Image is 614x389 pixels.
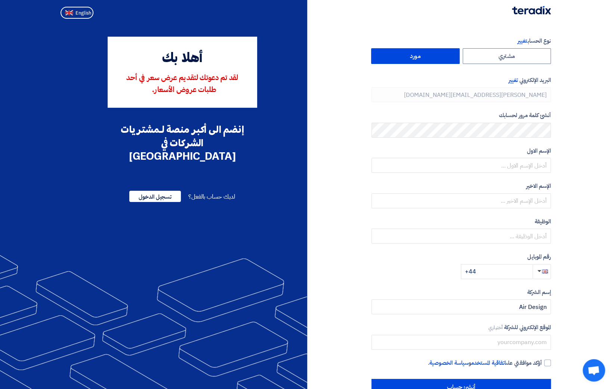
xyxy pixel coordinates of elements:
input: أدخل الإسم الاول ... [371,158,551,173]
input: أدخل رقم الموبايل ... [461,264,533,279]
label: البريد الإلكتروني [371,76,551,85]
label: الموقع الإلكتروني للشركة [371,323,551,332]
span: أؤكد موافقتي على و . [428,359,542,367]
button: English [61,7,93,19]
label: الإسم الاول [371,147,551,155]
span: تغيير [509,76,518,84]
label: مورد [371,48,460,64]
label: مشتري [463,48,551,64]
label: الوظيفة [371,217,551,226]
span: تغيير [518,37,527,45]
input: أدخل الوظيفة ... [371,229,551,243]
a: اتفاقية المستخدم [471,359,506,367]
input: أدخل الإسم الاخير ... [371,193,551,208]
div: إنضم الى أكبر منصة لـمشتريات الشركات في [GEOGRAPHIC_DATA] [108,123,257,163]
span: لقد تم دعوتك لتقديم عرض سعر في أحد طلبات عروض الأسعار. [126,74,238,94]
span: English [75,10,91,16]
span: أختياري [488,324,503,331]
label: نوع الحساب [371,37,551,45]
span: لديك حساب بالفعل؟ [188,192,235,201]
span: تسجيل الدخول [129,191,181,202]
label: رقم الموبايل [371,252,551,261]
input: yourcompany.com [371,335,551,350]
img: en-US.png [65,10,73,16]
label: أنشئ كلمة مرور لحسابك [371,111,551,120]
input: أدخل بريد العمل الإلكتروني الخاص بك ... [371,87,551,102]
div: أهلا بك [118,49,247,69]
label: إسم الشركة [371,288,551,297]
a: سياسة الخصوصية [429,359,469,367]
label: الإسم الاخير [371,182,551,190]
img: Teradix logo [512,6,551,15]
input: أدخل إسم الشركة ... [371,299,551,314]
a: Open chat [583,359,605,382]
a: تسجيل الدخول [129,192,181,201]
